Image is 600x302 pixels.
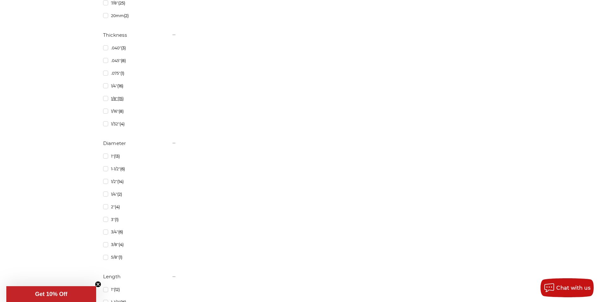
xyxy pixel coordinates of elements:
[117,84,123,88] span: (16)
[103,68,176,79] a: .075"
[118,1,125,5] span: (25)
[118,230,123,234] span: (6)
[103,10,176,21] a: 20mm
[103,273,176,280] h5: Length
[121,46,126,50] span: (3)
[119,255,122,260] span: (1)
[117,179,124,184] span: (14)
[103,55,176,66] a: .045"
[114,287,120,292] span: (12)
[103,140,176,147] h5: Diameter
[117,192,122,197] span: (2)
[103,239,176,250] a: 3/8"
[103,118,176,129] a: 1/32"
[103,80,176,91] a: 1/4"
[121,71,124,76] span: (1)
[103,106,176,117] a: 1/16"
[120,122,125,126] span: (4)
[121,58,126,63] span: (8)
[6,286,96,302] div: Get 10% OffClose teaser
[103,189,176,200] a: 1/4"
[103,163,176,174] a: 1-1/2"
[124,13,129,18] span: (2)
[103,226,176,237] a: 3/4"
[103,42,176,53] a: .040"
[118,96,124,101] span: (15)
[114,154,120,159] span: (13)
[103,151,176,162] a: 1"
[103,284,176,295] a: 1"
[115,204,120,209] span: (4)
[103,176,176,187] a: 1/2"
[103,214,176,225] a: 3"
[119,242,124,247] span: (4)
[103,31,176,39] h5: Thickness
[103,93,176,104] a: 1/8"
[541,278,594,297] button: Chat with us
[115,217,119,222] span: (1)
[120,167,125,171] span: (6)
[95,281,101,287] button: Close teaser
[556,285,591,291] span: Chat with us
[103,252,176,263] a: 5/8"
[103,201,176,212] a: 2"
[119,109,124,114] span: (8)
[35,291,67,297] span: Get 10% Off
